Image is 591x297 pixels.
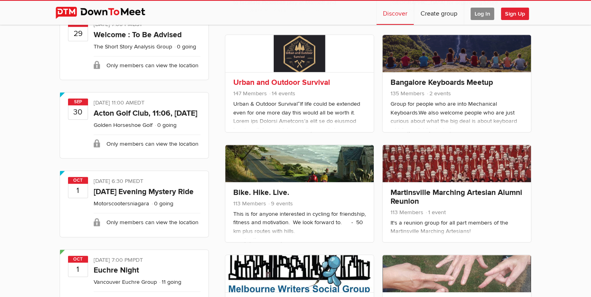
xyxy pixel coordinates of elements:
[425,209,446,216] span: 1 event
[268,200,293,207] span: 9 events
[94,43,172,50] a: The Short Story Analysis Group
[158,279,181,285] li: 11 going
[391,209,423,216] span: 113 Members
[426,90,451,97] span: 2 events
[68,105,88,119] b: 30
[56,7,158,19] img: DownToMeet
[132,21,142,28] span: Europe/London
[68,98,88,105] span: Sep
[94,213,200,231] div: Only members can view the location
[501,1,535,25] a: Sign Up
[68,183,88,198] b: 1
[501,8,529,20] span: Sign Up
[233,200,266,207] span: 113 Members
[471,8,494,20] span: Log In
[94,30,182,40] a: Welcome : To Be Advised
[233,188,289,197] a: Bike. Hike. Live.
[94,20,200,30] div: [DATE] 7:00 PM
[68,177,88,184] span: Oct
[377,1,414,25] a: Discover
[391,188,522,206] a: Martinsville Marching Artesian Alumni Reunion
[233,90,267,97] span: 147 Members
[268,90,295,97] span: 14 events
[464,1,501,25] a: Log In
[94,122,152,128] a: Golden Horseshoe Golf
[94,200,149,207] a: Motorscootersniagara
[414,1,464,25] a: Create group
[94,98,200,109] div: [DATE] 11:00 AM
[68,262,88,277] b: 1
[94,265,139,275] a: Euchre Night
[68,26,88,41] b: 29
[391,78,493,87] a: Bangalore Keyboards Meetup
[132,257,143,263] span: America/Vancouver
[134,99,144,106] span: America/Toronto
[391,100,523,134] div: Group for people who are into Mechanical Keyboards.We also welcome people who are just curious ab...
[94,177,200,187] div: [DATE] 6:30 PM
[174,43,196,50] li: 0 going
[233,78,330,87] a: Urban and Outdoor Survival
[94,256,200,266] div: [DATE] 7:00 PM
[68,256,88,263] span: Oct
[94,187,194,197] a: [DATE] Evening Mystery Ride
[94,134,200,153] div: Only members can view the location
[133,178,143,185] span: America/Toronto
[154,122,176,128] li: 0 going
[94,56,200,74] div: Only members can view the location
[391,90,425,97] span: 135 Members
[391,219,523,236] div: It's a reunion group for all part members of the Martinsville Marching Artesians!
[151,200,173,207] li: 0 going
[94,279,157,285] a: Vancouver Euchre Group
[94,108,197,118] a: Acton Golf Club, 11:06, [DATE]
